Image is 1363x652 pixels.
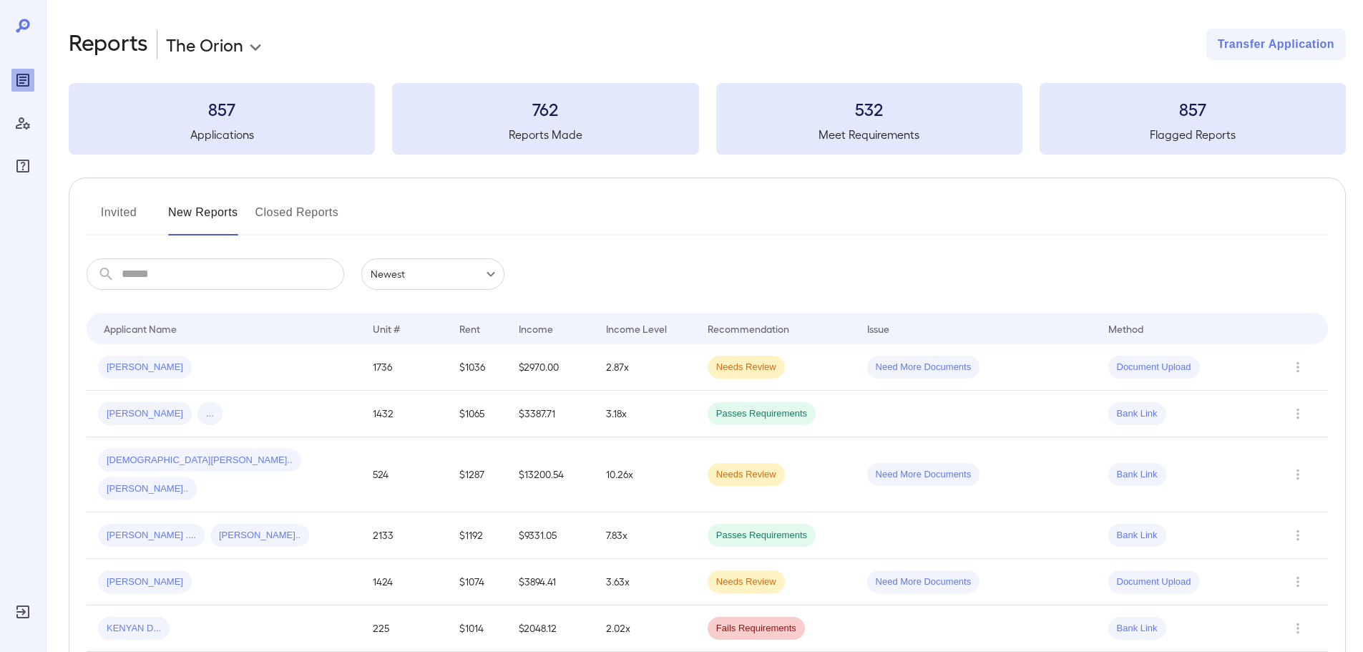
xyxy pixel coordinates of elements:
td: $1014 [448,605,507,652]
span: Need More Documents [867,575,980,589]
span: [PERSON_NAME] [98,407,192,421]
span: Passes Requirements [708,407,816,421]
h5: Applications [69,126,375,143]
span: [PERSON_NAME] [98,361,192,374]
span: Fails Requirements [708,622,805,636]
span: Document Upload [1108,361,1200,374]
span: Bank Link [1108,622,1166,636]
button: Row Actions [1286,617,1309,640]
button: New Reports [168,201,238,235]
div: Log Out [11,600,34,623]
button: Row Actions [1286,402,1309,425]
div: Recommendation [708,320,789,337]
td: 10.26x [595,437,696,512]
div: Applicant Name [104,320,177,337]
button: Invited [87,201,151,235]
td: $13200.54 [507,437,595,512]
button: Closed Reports [255,201,339,235]
td: 3.63x [595,559,696,605]
td: 2133 [361,512,449,559]
div: Manage Users [11,112,34,135]
td: $1287 [448,437,507,512]
span: Passes Requirements [708,529,816,542]
h3: 857 [69,97,375,120]
td: 524 [361,437,449,512]
td: $1192 [448,512,507,559]
td: $2970.00 [507,344,595,391]
h3: 857 [1040,97,1346,120]
h5: Meet Requirements [716,126,1022,143]
span: Bank Link [1108,529,1166,542]
button: Row Actions [1286,570,1309,593]
td: $3894.41 [507,559,595,605]
span: Needs Review [708,575,785,589]
td: 1424 [361,559,449,605]
div: Method [1108,320,1143,337]
button: Row Actions [1286,356,1309,379]
div: Issue [867,320,890,337]
span: [DEMOGRAPHIC_DATA][PERSON_NAME].. [98,454,301,467]
span: [PERSON_NAME] .... [98,529,205,542]
td: 2.87x [595,344,696,391]
div: Income Level [606,320,667,337]
td: $1036 [448,344,507,391]
td: 1432 [361,391,449,437]
div: Unit # [373,320,400,337]
div: FAQ [11,155,34,177]
span: Needs Review [708,468,785,482]
button: Row Actions [1286,463,1309,486]
td: 3.18x [595,391,696,437]
span: Document Upload [1108,575,1200,589]
td: 7.83x [595,512,696,559]
button: Row Actions [1286,524,1309,547]
span: Bank Link [1108,468,1166,482]
h3: 532 [716,97,1022,120]
div: Rent [459,320,482,337]
span: KENYAN D... [98,622,170,636]
span: Needs Review [708,361,785,374]
td: $2048.12 [507,605,595,652]
h5: Reports Made [392,126,698,143]
div: Income [519,320,553,337]
td: 225 [361,605,449,652]
span: [PERSON_NAME] [98,575,192,589]
td: $3387.71 [507,391,595,437]
span: Bank Link [1108,407,1166,421]
h5: Flagged Reports [1040,126,1346,143]
summary: 857Applications762Reports Made532Meet Requirements857Flagged Reports [69,83,1346,155]
h3: 762 [392,97,698,120]
td: 2.02x [595,605,696,652]
td: $1074 [448,559,507,605]
span: Need More Documents [867,361,980,374]
p: The Orion [166,33,243,56]
div: Reports [11,69,34,92]
div: Newest [361,258,504,290]
span: ... [197,407,223,421]
span: [PERSON_NAME].. [98,482,197,496]
td: 1736 [361,344,449,391]
h2: Reports [69,29,148,60]
span: Need More Documents [867,468,980,482]
td: $1065 [448,391,507,437]
td: $9331.05 [507,512,595,559]
span: [PERSON_NAME].. [210,529,309,542]
button: Transfer Application [1206,29,1346,60]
